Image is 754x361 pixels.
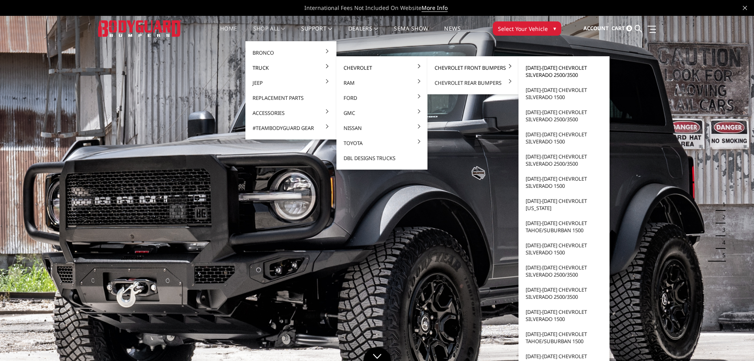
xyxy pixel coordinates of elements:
a: Truck [249,60,333,75]
a: [DATE]-[DATE] Chevrolet [US_STATE] [522,193,606,216]
a: Toyota [340,136,424,151]
a: Chevrolet Front Bumpers [431,60,515,75]
span: Account [583,25,609,32]
a: [DATE]-[DATE] Chevrolet Tahoe/Suburban 1500 [522,327,606,349]
a: Home [220,26,237,41]
a: Chevrolet Rear Bumpers [431,75,515,90]
a: DBL Designs Trucks [340,151,424,166]
button: Select Your Vehicle [493,21,561,36]
a: Dealers [348,26,378,41]
a: Ford [340,90,424,105]
span: ▾ [553,24,556,32]
a: Ram [340,75,424,90]
button: 3 of 5 [718,223,726,236]
a: [DATE]-[DATE] Chevrolet Silverado 1500 [522,127,606,149]
button: 4 of 5 [718,236,726,249]
a: Account [583,18,609,39]
a: [DATE]-[DATE] Chevrolet Tahoe/Suburban 1500 [522,216,606,238]
a: [DATE]-[DATE] Chevrolet Silverado 1500 [522,82,606,105]
a: shop all [253,26,285,41]
span: 0 [626,25,632,31]
a: [DATE]-[DATE] Chevrolet Silverado 2500/3500 [522,282,606,304]
a: Nissan [340,120,424,136]
span: Cart [612,25,625,32]
a: Jeep [249,75,333,90]
a: [DATE]-[DATE] Chevrolet Silverado 1500 [522,304,606,327]
img: BODYGUARD BUMPERS [98,20,181,36]
a: [DATE]-[DATE] Chevrolet Silverado 1500 [522,238,606,260]
button: 5 of 5 [718,249,726,262]
a: News [444,26,460,41]
a: GMC [340,105,424,120]
a: SEMA Show [394,26,428,41]
a: [DATE]-[DATE] Chevrolet Silverado 2500/3500 [522,149,606,171]
a: Cart 0 [612,18,632,39]
a: Replacement Parts [249,90,333,105]
a: Support [301,26,332,41]
button: 2 of 5 [718,211,726,223]
a: [DATE]-[DATE] Chevrolet Silverado 2500/3500 [522,260,606,282]
a: Click to Down [363,347,391,361]
a: #TeamBodyguard Gear [249,120,333,136]
a: Bronco [249,45,333,60]
a: Chevrolet [340,60,424,75]
span: Select Your Vehicle [498,25,548,33]
a: [DATE]-[DATE] Chevrolet Silverado 2500/3500 [522,105,606,127]
button: 1 of 5 [718,198,726,211]
iframe: Chat Widget [714,323,754,361]
a: [DATE]-[DATE] Chevrolet Silverado 2500/3500 [522,60,606,82]
a: Accessories [249,105,333,120]
a: [DATE]-[DATE] Chevrolet Silverado 1500 [522,171,606,193]
a: More Info [422,4,448,12]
